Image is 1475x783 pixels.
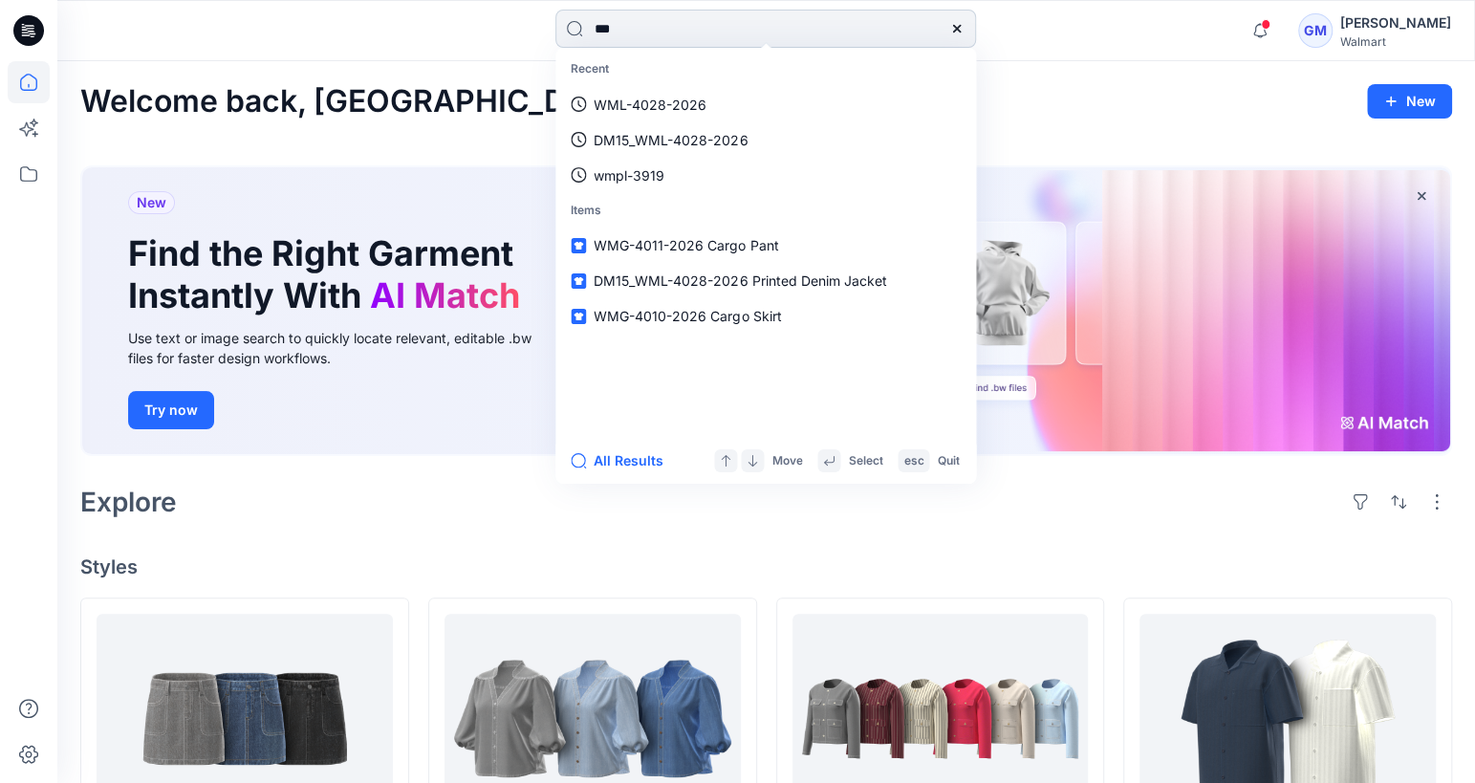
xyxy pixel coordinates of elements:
button: New [1367,84,1452,119]
span: WMG-4010-2026 Cargo Skirt [594,308,781,324]
div: Use text or image search to quickly locate relevant, editable .bw files for faster design workflows. [128,328,558,368]
div: Walmart [1340,34,1451,49]
h1: Find the Right Garment Instantly With [128,233,530,315]
p: WML-4028-2026 [594,95,706,115]
p: Recent [559,52,972,87]
p: DM15_WML-4028-2026 [594,130,748,150]
h2: Welcome back, [GEOGRAPHIC_DATA] [80,84,635,120]
span: DM15_WML-4028-2026 Printed Denim Jacket [594,272,886,289]
span: AI Match [370,274,520,316]
div: GM [1298,13,1333,48]
button: Try now [128,391,214,429]
div: [PERSON_NAME] [1340,11,1451,34]
h4: Styles [80,555,1452,578]
a: DM15_WML-4028-2026 [559,122,972,158]
a: WMG-4010-2026 Cargo Skirt [559,298,972,334]
p: Items [559,193,972,228]
a: WMG-4011-2026 Cargo Pant [559,228,972,263]
p: Select [848,451,882,471]
span: WMG-4011-2026 Cargo Pant [594,237,778,253]
p: wmpl-3919 [594,165,664,185]
a: DM15_WML-4028-2026 Printed Denim Jacket [559,263,972,298]
h2: Explore [80,487,177,517]
p: Move [771,451,802,471]
p: esc [903,451,923,471]
span: New [137,191,166,214]
p: Quit [937,451,959,471]
a: wmpl-3919 [559,158,972,193]
a: WML-4028-2026 [559,87,972,122]
button: All Results [571,449,676,472]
